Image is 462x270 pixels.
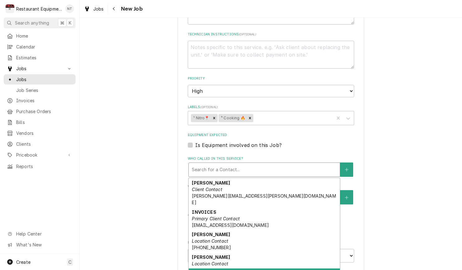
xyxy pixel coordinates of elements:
span: Jobs [16,65,63,72]
strong: INVOICES [192,209,216,215]
span: Jobs [93,6,104,12]
div: Nick Tussey's Avatar [65,4,74,13]
a: Calendar [4,42,76,52]
span: C [68,259,72,265]
span: Pricebook [16,152,63,158]
div: Labels [188,105,354,125]
span: ⌘ [60,20,64,26]
div: NT [65,4,74,13]
label: Priority [188,76,354,81]
a: Go to Jobs [4,63,76,74]
div: Priority [188,76,354,97]
label: Technician Instructions [188,32,354,37]
label: Who called in this service? [188,156,354,161]
label: Who should the tech(s) ask for? [188,184,354,189]
em: Location Contact [192,261,228,266]
span: Bills [16,119,72,126]
a: Job Series [4,85,76,95]
div: Technician Instructions [188,32,354,68]
button: Create New Contact [340,162,353,177]
div: R [6,4,14,13]
div: ⁴ Cooking 🔥 [219,114,247,122]
a: Estimates [4,53,76,63]
label: Estimated Arrival Time [188,240,354,245]
span: Invoices [16,97,72,104]
span: Estimates [16,54,72,61]
div: Attachments [188,212,354,233]
div: ¹ Nitro📍 [191,114,210,122]
a: Jobs [81,4,106,14]
div: Remove ⁴ Cooking 🔥 [247,114,253,122]
span: Search anything [15,20,49,26]
div: Restaurant Equipment Diagnostics [16,6,62,12]
div: Remove ¹ Nitro📍 [211,114,218,122]
span: Reports [16,163,72,170]
span: Jobs [16,76,72,83]
span: [PERSON_NAME][EMAIL_ADDRESS][PERSON_NAME][DOMAIN_NAME] [192,193,336,205]
a: Reports [4,161,76,172]
div: Who should the tech(s) ask for? [188,184,354,204]
a: Purchase Orders [4,106,76,117]
span: New Job [119,5,143,13]
div: Equipment Expected [188,133,354,149]
div: Estimated Arrival Time [188,240,354,262]
a: Go to Help Center [4,229,76,239]
input: Date [188,249,269,263]
a: Bills [4,117,76,127]
strong: [PERSON_NAME] [192,254,230,260]
span: ( optional ) [239,33,256,36]
span: K [69,20,72,26]
label: Labels [188,105,354,110]
span: [EMAIL_ADDRESS][DOMAIN_NAME] [192,222,269,228]
span: Purchase Orders [16,108,72,115]
span: Clients [16,141,72,147]
span: Calendar [16,43,72,50]
button: Navigate back [109,4,119,14]
em: Location Contact [192,238,228,244]
div: Restaurant Equipment Diagnostics's Avatar [6,4,14,13]
a: Vendors [4,128,76,138]
a: Home [4,31,76,41]
a: Go to Pricebook [4,150,76,160]
svg: Create New Contact [345,195,349,200]
strong: [PERSON_NAME] [192,232,230,237]
svg: Create New Contact [345,167,349,172]
span: [PHONE_NUMBER] [192,245,231,250]
a: Go to What's New [4,240,76,250]
div: Who called in this service? [188,156,354,176]
span: Help Center [16,231,72,237]
span: Create [16,259,30,265]
button: Create New Contact [340,190,353,204]
em: Client Contact [192,187,222,192]
button: Search anything⌘K [4,17,76,28]
em: Primary Client Contact [192,216,240,221]
span: Vendors [16,130,72,136]
label: Attachments [188,212,354,217]
span: Job Series [16,87,72,94]
label: Is Equipment involved on this Job? [195,141,282,149]
span: Home [16,33,72,39]
a: Clients [4,139,76,149]
span: What's New [16,241,72,248]
strong: [PERSON_NAME] [192,180,230,185]
a: Jobs [4,74,76,85]
a: Invoices [4,95,76,106]
span: ( optional ) [200,105,218,109]
label: Equipment Expected [188,133,354,138]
